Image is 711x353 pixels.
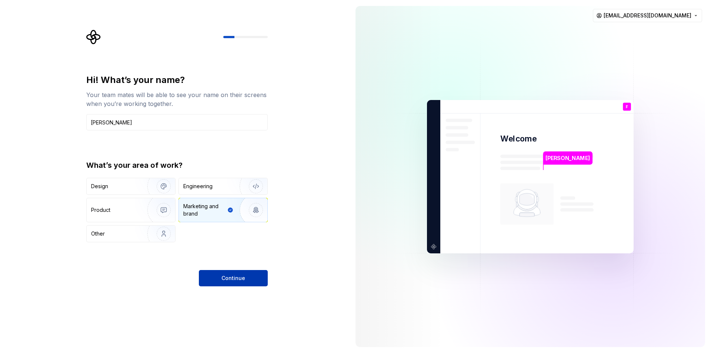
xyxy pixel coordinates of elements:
div: Hi! What’s your name? [86,74,268,86]
button: [EMAIL_ADDRESS][DOMAIN_NAME] [593,9,702,22]
p: Welcome [500,133,537,144]
div: Your team mates will be able to see your name on their screens when you’re working together. [86,90,268,108]
div: Engineering [183,183,213,190]
div: What’s your area of work? [86,160,268,170]
span: [EMAIL_ADDRESS][DOMAIN_NAME] [604,12,691,19]
div: Marketing and brand [183,203,226,217]
svg: Supernova Logo [86,30,101,44]
p: [PERSON_NAME] [545,154,590,162]
span: Continue [221,274,245,282]
input: Han Solo [86,114,268,130]
div: Design [91,183,108,190]
p: F [626,104,628,109]
button: Continue [199,270,268,286]
div: Product [91,206,110,214]
div: Other [91,230,105,237]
